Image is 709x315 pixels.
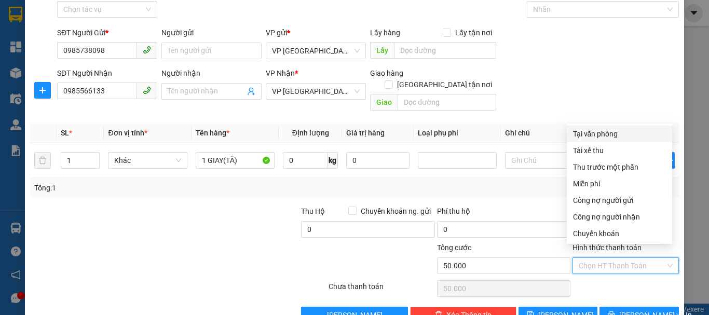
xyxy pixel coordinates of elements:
[451,27,496,38] span: Lấy tận nơi
[143,86,151,94] span: phone
[346,152,410,169] input: 0
[370,29,400,37] span: Lấy hàng
[247,87,255,95] span: user-add
[567,209,672,225] div: Cước gửi hàng sẽ được ghi vào công nợ của người nhận
[34,82,51,99] button: plus
[266,27,366,38] div: VP gửi
[328,281,436,299] div: Chưa thanh toán
[346,129,385,137] span: Giá trị hàng
[34,152,51,169] button: delete
[161,67,262,79] div: Người nhận
[573,228,666,239] div: Chuyển khoản
[143,46,151,54] span: phone
[370,94,398,111] span: Giao
[370,42,394,59] span: Lấy
[13,75,155,110] b: GỬI : VP [GEOGRAPHIC_DATA]
[505,152,584,169] input: Ghi Chú
[394,42,496,59] input: Dọc đường
[266,69,295,77] span: VP Nhận
[57,67,157,79] div: SĐT Người Nhận
[398,94,496,111] input: Dọc đường
[501,123,588,143] th: Ghi chú
[97,38,434,51] li: Hotline: 1900252555
[573,195,666,206] div: Công nợ người gửi
[437,243,471,252] span: Tổng cước
[437,206,570,221] div: Phí thu hộ
[272,43,360,59] span: VP Bình Lộc
[573,128,666,140] div: Tại văn phòng
[196,129,229,137] span: Tên hàng
[13,13,65,65] img: logo.jpg
[357,206,435,217] span: Chuyển khoản ng. gửi
[272,84,360,99] span: VP Mỹ Đình
[196,152,275,169] input: VD: Bàn, Ghế
[328,152,338,169] span: kg
[35,86,50,94] span: plus
[573,211,666,223] div: Công nợ người nhận
[414,123,501,143] th: Loại phụ phí
[108,129,147,137] span: Đơn vị tính
[114,153,181,168] span: Khác
[573,145,666,156] div: Tài xế thu
[292,129,329,137] span: Định lượng
[567,192,672,209] div: Cước gửi hàng sẽ được ghi vào công nợ của người gửi
[301,207,325,215] span: Thu Hộ
[573,178,666,189] div: Miễn phí
[573,161,666,173] div: Thu trước một phần
[393,79,496,90] span: [GEOGRAPHIC_DATA] tận nơi
[97,25,434,38] li: Cổ Đạm, xã [GEOGRAPHIC_DATA], [GEOGRAPHIC_DATA]
[370,69,403,77] span: Giao hàng
[34,182,275,194] div: Tổng: 1
[57,27,157,38] div: SĐT Người Gửi
[61,129,69,137] span: SL
[161,27,262,38] div: Người gửi
[572,243,642,252] label: Hình thức thanh toán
